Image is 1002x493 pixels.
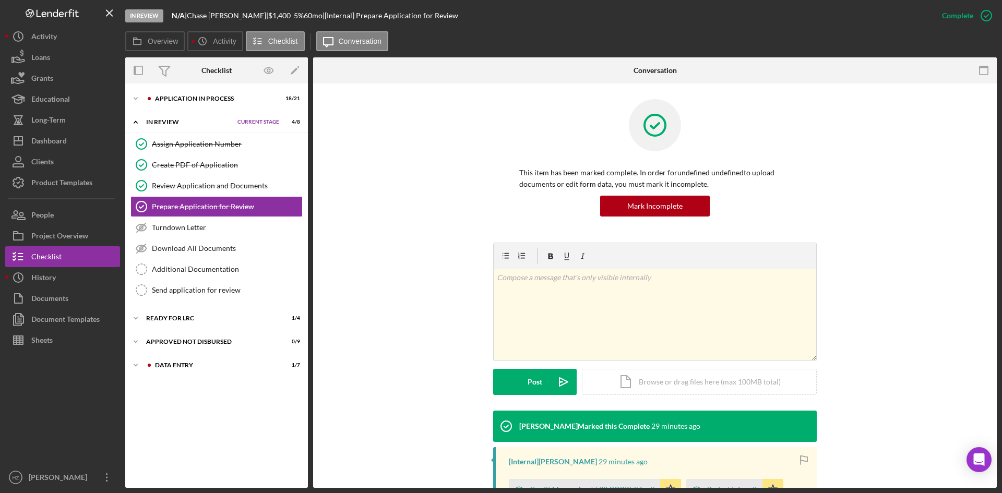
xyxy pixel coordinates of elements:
div: Approved Not Disbursed [146,339,274,345]
div: People [31,205,54,228]
label: Conversation [339,37,382,45]
text: HZ [13,475,19,480]
div: History [31,267,56,291]
span: Current Stage [237,119,279,125]
b: N/A [172,11,185,20]
div: Document Templates [31,309,100,332]
button: Clients [5,151,120,172]
div: Assign Application Number [152,140,302,148]
div: Review Application and Documents [152,182,302,190]
div: [Internal] [PERSON_NAME] [509,458,597,466]
div: [PERSON_NAME] [26,467,94,490]
button: Post [493,369,577,395]
div: Complete [942,5,973,26]
div: Download All Documents [152,244,302,252]
div: Grants [31,68,53,91]
div: Chase [PERSON_NAME] | [187,11,268,20]
button: History [5,267,120,288]
time: 2025-09-11 18:20 [599,458,648,466]
p: This item has been marked complete. In order for undefined undefined to upload documents or edit ... [519,167,791,190]
div: Application In Process [155,95,274,102]
button: Loans [5,47,120,68]
button: People [5,205,120,225]
button: Conversation [316,31,389,51]
div: Send application for review [152,286,302,294]
div: Additional Documentation [152,265,302,273]
a: Additional Documentation [130,259,303,280]
div: Open Intercom Messenger [967,447,992,472]
div: 5 % [294,11,304,20]
span: $1,400 [268,11,291,20]
div: | [172,11,187,20]
div: 1 / 7 [281,362,300,368]
a: Send application for review [130,280,303,300]
button: Product Templates [5,172,120,193]
div: 4 / 8 [281,119,300,125]
div: Long-Term [31,110,66,133]
div: 18 / 21 [281,95,300,102]
label: Checklist [268,37,298,45]
div: Ready for LRC [146,315,274,321]
div: Educational [31,89,70,112]
div: Clients [31,151,54,175]
div: In Review [146,119,232,125]
a: Turndown Letter [130,217,303,238]
a: Download All Documents [130,238,303,259]
div: Product Templates [31,172,92,196]
button: Documents [5,288,120,309]
a: Document Templates [5,309,120,330]
div: | [Internal] Prepare Application for Review [323,11,458,20]
button: Mark Incomplete [600,196,710,217]
button: Complete [932,5,997,26]
div: Checklist [201,66,232,75]
button: Educational [5,89,120,110]
div: Turndown Letter [152,223,302,232]
div: Project Overview [31,225,88,249]
button: Dashboard [5,130,120,151]
a: Checklist [5,246,120,267]
button: Long-Term [5,110,120,130]
button: Overview [125,31,185,51]
div: Documents [31,288,68,311]
div: 1 / 4 [281,315,300,321]
button: Project Overview [5,225,120,246]
div: Sheets [31,330,53,353]
div: Conversation [634,66,677,75]
div: 60 mo [304,11,323,20]
a: Assign Application Number [130,134,303,154]
div: Checklist [31,246,62,270]
div: Loans [31,47,50,70]
a: Review Application and Documents [130,175,303,196]
button: HZ[PERSON_NAME] [5,467,120,488]
div: [PERSON_NAME] Marked this Complete [519,422,650,430]
div: Mark Incomplete [627,196,683,217]
div: In Review [125,9,163,22]
label: Overview [148,37,178,45]
time: 2025-09-11 18:21 [651,422,700,430]
div: Create PDF of Application [152,161,302,169]
button: Sheets [5,330,120,351]
div: Data Entry [155,362,274,368]
label: Activity [213,37,236,45]
div: Prepare Application for Review [152,202,302,211]
div: Post [528,369,542,395]
a: Create PDF of Application [130,154,303,175]
button: Checklist [246,31,305,51]
div: 0 / 9 [281,339,300,345]
button: Activity [5,26,120,47]
a: Prepare Application for Review [130,196,303,217]
button: Grants [5,68,120,89]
